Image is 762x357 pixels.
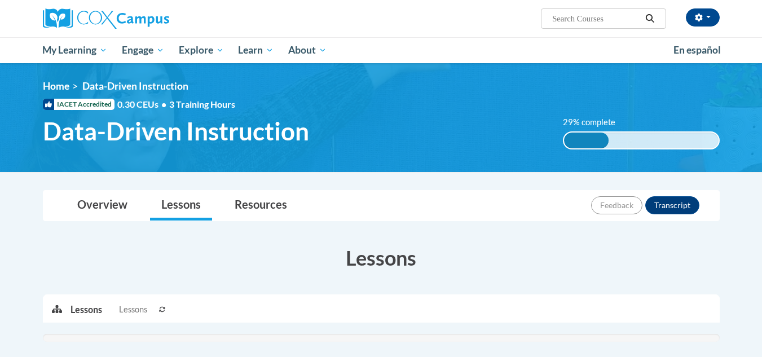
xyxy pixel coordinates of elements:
button: Account Settings [686,8,720,27]
label: 29% complete [563,116,628,129]
input: Search Courses [551,12,641,25]
a: Cox Campus [43,8,257,29]
a: En español [666,38,728,62]
span: Learn [238,43,274,57]
span: About [288,43,327,57]
a: About [281,37,334,63]
div: Main menu [26,37,737,63]
a: My Learning [36,37,115,63]
span: IACET Accredited [43,99,114,110]
span: Explore [179,43,224,57]
a: Overview [66,191,139,221]
a: Home [43,80,69,92]
span: En español [673,44,721,56]
span: 0.30 CEUs [117,98,169,111]
span: Engage [122,43,164,57]
img: Cox Campus [43,8,169,29]
button: Transcript [645,196,699,214]
h3: Lessons [43,244,720,272]
div: 29% complete [564,133,609,148]
a: Resources [223,191,298,221]
button: Search [641,12,658,25]
button: Feedback [591,196,642,214]
a: Learn [231,37,281,63]
span: Data-Driven Instruction [82,80,188,92]
a: Engage [114,37,171,63]
span: Lessons [119,303,147,316]
span: • [161,99,166,109]
a: Explore [171,37,231,63]
p: Lessons [71,303,102,316]
a: Lessons [150,191,212,221]
span: Data-Driven Instruction [43,116,309,146]
span: My Learning [42,43,107,57]
span: 3 Training Hours [169,99,235,109]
